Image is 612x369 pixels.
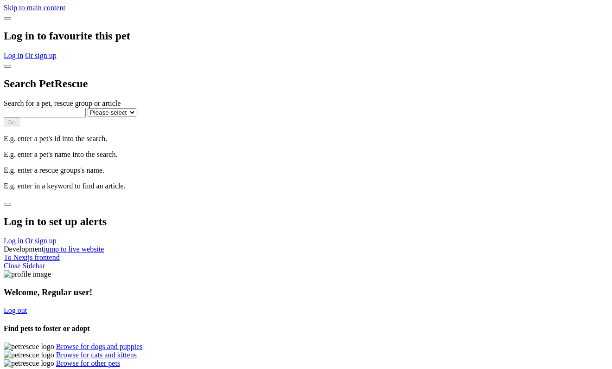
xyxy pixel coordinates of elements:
[4,324,608,333] h4: Find pets to foster or adopt
[44,245,104,253] a: jump to live website
[4,287,608,298] h3: Welcome, Regular user!
[56,359,120,367] a: Browse for other pets
[4,4,65,12] a: Skip to main content
[56,351,137,359] a: Browse for cats and kittens
[56,343,143,350] a: Browse for dogs and puppies
[4,270,51,278] img: profile image
[4,78,608,90] h2: Search PetRescue
[4,99,121,107] label: Search for a pet, rescue group or article
[4,245,608,253] div: Development
[4,203,11,206] button: close
[4,359,54,368] img: petrescue logo
[4,12,608,60] div: Dialog Window - Close (Press escape to close)
[4,135,608,143] p: E.g. enter a pet's id into the search.
[4,306,27,314] a: Log out
[4,237,23,245] a: Log in
[4,65,11,68] button: close
[4,253,60,261] a: To Nextjs frontend
[4,117,19,127] button: Go
[4,166,608,175] p: E.g. enter a rescue groups's name.
[4,215,608,228] h2: Log in to set up alerts
[25,237,57,245] a: Or sign up
[4,52,23,59] a: Log in
[4,150,608,159] p: E.g. enter a pet's name into the search.
[4,198,608,246] div: Dialog Window - Close (Press escape to close)
[25,52,57,59] a: Or sign up
[4,351,54,359] img: petrescue logo
[4,262,45,270] a: Close Sidebar
[4,60,608,190] div: Dialog Window - Close (Press escape to close)
[4,30,608,42] h2: Log in to favourite this pet
[4,182,608,190] p: E.g. enter in a keyword to find an article.
[4,17,11,20] button: close
[4,343,54,351] img: petrescue logo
